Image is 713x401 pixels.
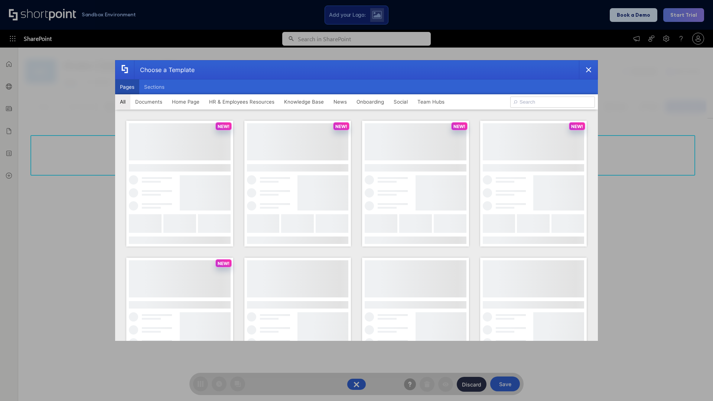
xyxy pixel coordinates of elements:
[413,94,449,109] button: Team Hubs
[510,97,595,108] input: Search
[571,124,583,129] p: NEW!
[115,79,139,94] button: Pages
[453,124,465,129] p: NEW!
[115,94,130,109] button: All
[115,60,598,341] div: template selector
[139,79,169,94] button: Sections
[352,94,389,109] button: Onboarding
[167,94,204,109] button: Home Page
[676,365,713,401] iframe: Chat Widget
[279,94,329,109] button: Knowledge Base
[329,94,352,109] button: News
[335,124,347,129] p: NEW!
[130,94,167,109] button: Documents
[218,261,229,266] p: NEW!
[204,94,279,109] button: HR & Employees Resources
[134,61,195,79] div: Choose a Template
[389,94,413,109] button: Social
[218,124,229,129] p: NEW!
